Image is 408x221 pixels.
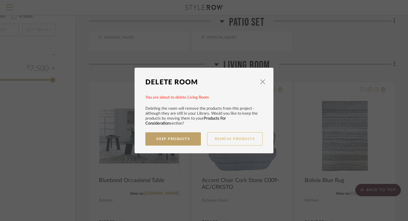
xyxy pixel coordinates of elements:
button: Remove Products [207,132,263,146]
button: Close [256,75,269,88]
div: You are about to delete Living Room [142,95,253,100]
button: Keep Products [145,132,201,146]
div: Delete Room [145,75,256,89]
dialog-header: Delete Room [142,75,266,89]
div: Deleting the room will remove the products from this project - although they are still in your Li... [142,106,260,126]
